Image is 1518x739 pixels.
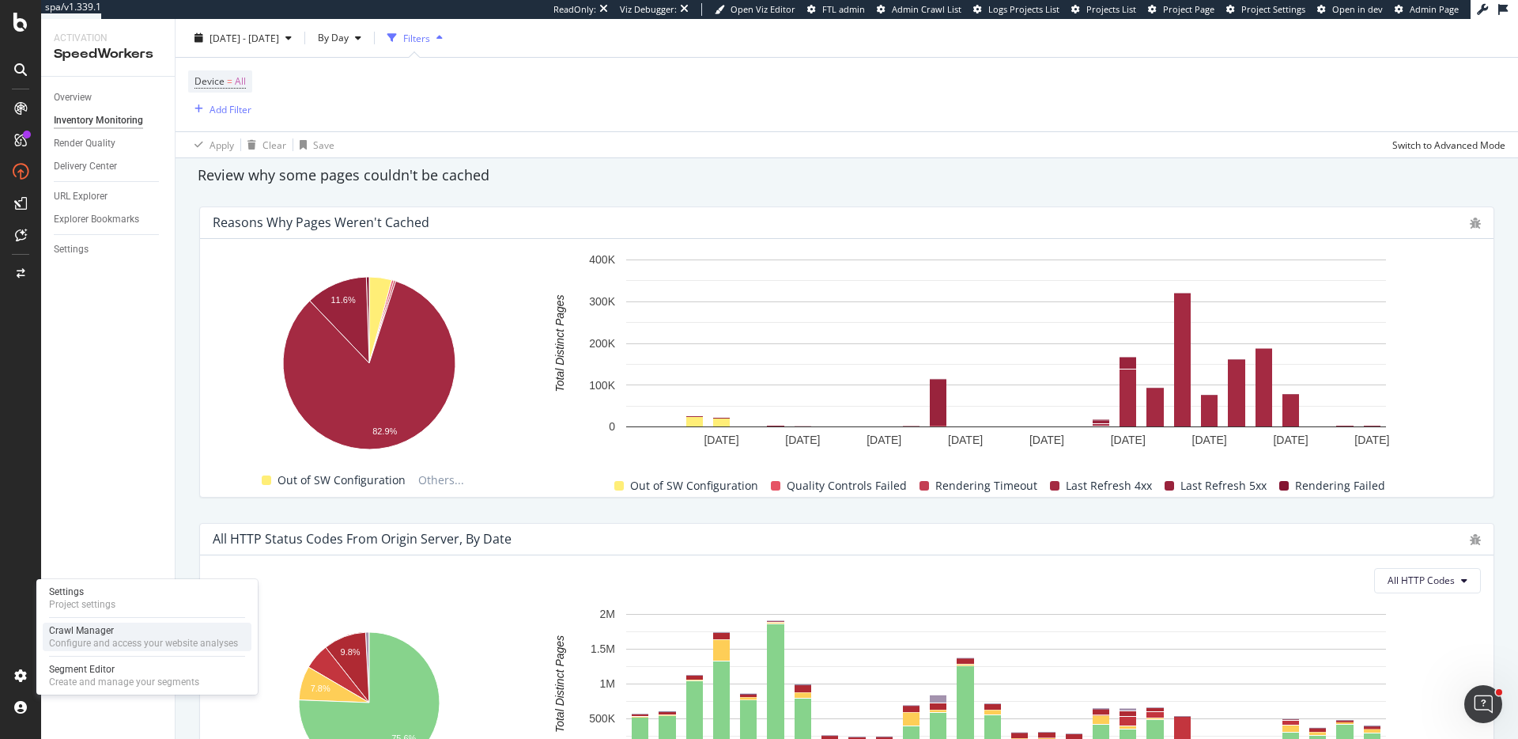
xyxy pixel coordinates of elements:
[213,269,525,460] svg: A chart.
[241,132,286,157] button: Clear
[600,608,615,620] text: 2M
[822,3,865,15] span: FTL admin
[262,138,286,151] div: Clear
[403,31,430,44] div: Filters
[227,74,232,88] span: =
[54,32,162,45] div: Activation
[312,25,368,51] button: By Day
[630,476,758,495] span: Out of SW Configuration
[531,252,1481,461] svg: A chart.
[210,31,279,44] span: [DATE] - [DATE]
[553,294,566,392] text: Total Distinct Pages
[49,663,199,676] div: Segment Editor
[312,31,349,44] span: By Day
[553,635,566,733] text: Total Distinct Pages
[54,188,108,205] div: URL Explorer
[331,295,356,305] text: 11.6%
[43,623,251,651] a: Crawl ManagerConfigure and access your website analyses
[1029,434,1064,446] text: [DATE]
[1388,574,1455,587] span: All HTTP Codes
[1111,434,1146,446] text: [DATE]
[988,3,1059,15] span: Logs Projects List
[54,112,164,129] a: Inventory Monitoring
[1386,132,1505,157] button: Switch to Advanced Mode
[867,434,901,446] text: [DATE]
[1192,434,1227,446] text: [DATE]
[194,74,225,88] span: Device
[1395,3,1459,16] a: Admin Page
[1273,434,1308,446] text: [DATE]
[1317,3,1383,16] a: Open in dev
[787,476,907,495] span: Quality Controls Failed
[589,295,615,308] text: 300K
[1410,3,1459,15] span: Admin Page
[1464,685,1502,723] iframe: Intercom live chat
[54,158,164,175] a: Delivery Center
[589,337,615,350] text: 200K
[311,684,330,693] text: 7.8%
[1066,476,1152,495] span: Last Refresh 4xx
[54,89,92,106] div: Overview
[591,642,615,655] text: 1.5M
[43,584,251,612] a: SettingsProject settings
[54,158,117,175] div: Delivery Center
[1071,3,1136,16] a: Projects List
[1295,476,1385,495] span: Rendering Failed
[49,598,115,611] div: Project settings
[381,25,449,51] button: Filters
[188,25,298,51] button: [DATE] - [DATE]
[1332,3,1383,15] span: Open in dev
[54,112,143,129] div: Inventory Monitoring
[1241,3,1305,15] span: Project Settings
[54,135,164,152] a: Render Quality
[589,253,615,266] text: 400K
[1086,3,1136,15] span: Projects List
[785,434,820,446] text: [DATE]
[49,637,238,650] div: Configure and access your website analyses
[54,241,164,258] a: Settings
[973,3,1059,16] a: Logs Projects List
[609,420,615,433] text: 0
[54,188,164,205] a: URL Explorer
[1148,3,1214,16] a: Project Page
[313,138,334,151] div: Save
[190,165,1504,186] div: Review why some pages couldn't be cached
[553,3,596,16] div: ReadOnly:
[1180,476,1267,495] span: Last Refresh 5xx
[49,676,199,688] div: Create and manage your segments
[49,586,115,598] div: Settings
[188,132,234,157] button: Apply
[1470,534,1481,545] div: bug
[54,211,164,228] a: Explorer Bookmarks
[589,712,615,725] text: 500K
[892,3,961,15] span: Admin Crawl List
[1163,3,1214,15] span: Project Page
[210,138,234,151] div: Apply
[600,677,615,690] text: 1M
[54,89,164,106] a: Overview
[210,102,251,116] div: Add Filter
[213,531,512,547] div: All HTTP Status Codes from Origin Server, by Date
[1226,3,1305,16] a: Project Settings
[704,434,738,446] text: [DATE]
[278,471,406,490] span: Out of SW Configuration
[54,45,162,63] div: SpeedWorkers
[1374,568,1481,593] button: All HTTP Codes
[188,100,251,119] button: Add Filter
[43,661,251,690] a: Segment EditorCreate and manage your segments
[1354,434,1389,446] text: [DATE]
[54,241,89,258] div: Settings
[948,434,983,446] text: [DATE]
[935,476,1037,495] span: Rendering Timeout
[54,135,115,152] div: Render Quality
[412,471,470,490] span: Others...
[235,70,246,93] span: All
[341,647,361,657] text: 9.8%
[213,214,429,230] div: Reasons why pages weren't cached
[293,132,334,157] button: Save
[54,211,139,228] div: Explorer Bookmarks
[589,378,615,391] text: 100K
[49,624,238,637] div: Crawl Manager
[731,3,795,15] span: Open Viz Editor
